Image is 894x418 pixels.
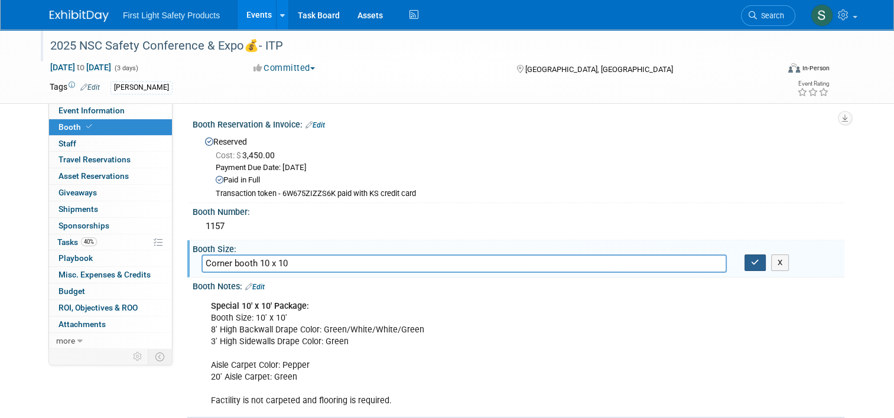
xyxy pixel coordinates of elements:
[58,221,109,230] span: Sponsorships
[57,237,97,247] span: Tasks
[216,189,836,199] div: Transaction token - 6W675ZIZZS6K paid with KS credit card
[113,64,138,72] span: (3 days)
[58,319,106,329] span: Attachments
[58,204,98,214] span: Shipments
[49,333,172,349] a: more
[714,61,830,79] div: Event Format
[49,267,172,283] a: Misc. Expenses & Credits
[58,303,138,312] span: ROI, Objectives & ROO
[49,136,172,152] a: Staff
[86,123,92,130] i: Booth reservation complete
[123,11,220,20] span: First Light Safety Products
[58,286,85,296] span: Budget
[148,349,173,364] td: Toggle Event Tabs
[211,301,309,311] b: Special 10' x 10' Package:
[58,106,125,115] span: Event Information
[203,295,718,413] div: Booth Size: 10' x 10' 8' High Backwall Drape Color: Green/White/White/Green 3' High Sidewalls Dra...
[193,203,844,218] div: Booth Number:
[49,300,172,316] a: ROI, Objectives & ROO
[757,11,784,20] span: Search
[49,283,172,299] a: Budget
[49,218,172,234] a: Sponsorships
[49,316,172,332] a: Attachments
[216,175,836,186] div: Paid in Full
[49,119,172,135] a: Booth
[50,62,112,73] span: [DATE] [DATE]
[771,254,789,271] button: X
[201,217,836,236] div: 1157
[305,121,325,129] a: Edit
[49,234,172,250] a: Tasks40%
[245,283,265,291] a: Edit
[56,336,75,345] span: more
[58,155,131,164] span: Travel Reservations
[49,152,172,168] a: Travel Reservations
[50,81,100,94] td: Tags
[193,240,844,255] div: Booth Size:
[50,10,109,22] img: ExhibitDay
[75,63,86,72] span: to
[193,277,844,293] div: Booth Notes:
[49,185,172,201] a: Giveaways
[249,62,320,74] button: Committed
[788,63,800,73] img: Format-Inperson.png
[58,122,95,132] span: Booth
[81,237,97,246] span: 40%
[80,83,100,92] a: Edit
[110,81,173,94] div: [PERSON_NAME]
[201,133,836,199] div: Reserved
[58,270,151,279] span: Misc. Expenses & Credits
[46,35,763,57] div: 2025 NSC Safety Conference & Expo💰- ITP
[49,250,172,266] a: Playbook
[58,253,93,263] span: Playbook
[811,4,833,27] img: Steph Willemsen
[58,188,97,197] span: Giveaways
[193,116,844,131] div: Booth Reservation & Invoice:
[49,201,172,217] a: Shipments
[49,103,172,119] a: Event Information
[797,81,829,87] div: Event Rating
[49,168,172,184] a: Asset Reservations
[216,162,836,174] div: Payment Due Date: [DATE]
[128,349,148,364] td: Personalize Event Tab Strip
[216,151,279,160] span: 3,450.00
[741,5,795,26] a: Search
[525,65,673,74] span: [GEOGRAPHIC_DATA], [GEOGRAPHIC_DATA]
[216,151,242,160] span: Cost: $
[58,139,76,148] span: Staff
[802,64,830,73] div: In-Person
[58,171,129,181] span: Asset Reservations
